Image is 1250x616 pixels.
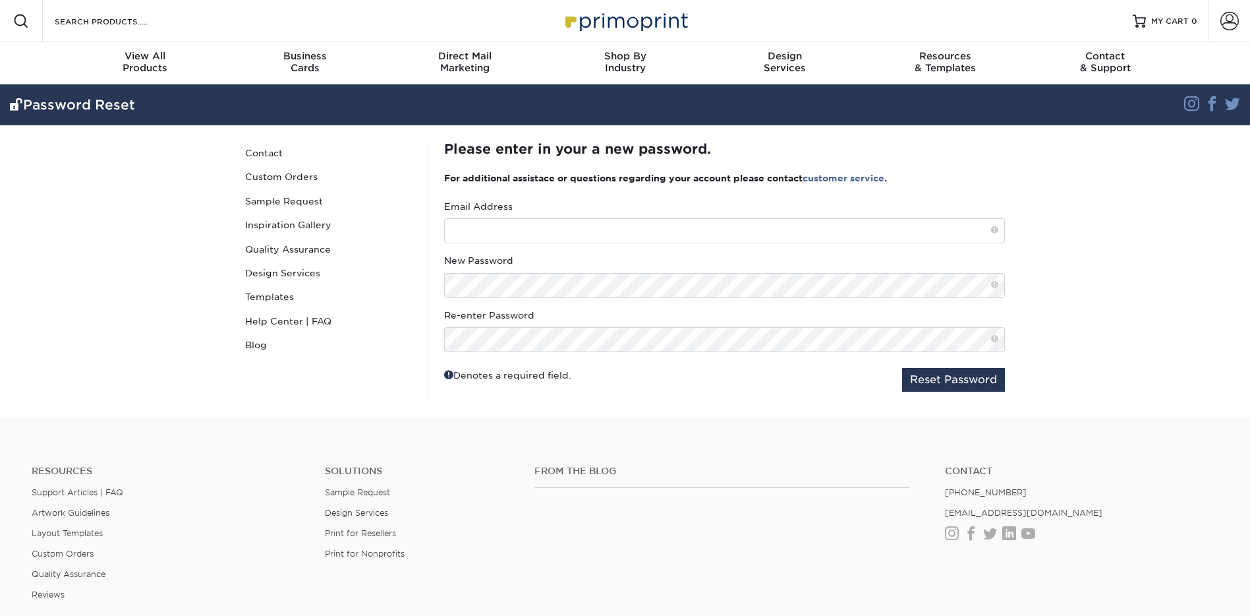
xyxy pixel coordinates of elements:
a: Custom Orders [240,165,418,189]
div: Industry [545,50,705,74]
a: Direct MailMarketing [385,42,545,84]
a: Contact& Support [1025,42,1185,84]
a: [PHONE_NUMBER] [945,487,1027,497]
label: Email Address [444,200,513,213]
a: Quality Assurance [240,237,418,261]
div: Cards [225,50,385,74]
a: Blog [240,333,418,357]
a: Inspiration Gallery [240,213,418,237]
a: Sample Request [240,189,418,213]
span: View All [65,50,225,62]
input: SEARCH PRODUCTS..... [53,13,182,29]
a: Templates [240,285,418,309]
a: Design Services [240,261,418,285]
a: Print for Nonprofits [325,549,405,559]
a: Layout Templates [32,528,103,538]
a: BusinessCards [225,42,385,84]
label: Re-enter Password [444,309,534,322]
span: 0 [1191,16,1197,26]
a: Sample Request [325,487,390,497]
a: Shop ByIndustry [545,42,705,84]
img: Primoprint [559,7,691,35]
div: Services [705,50,865,74]
a: Resources& Templates [865,42,1025,84]
a: customer service [803,173,884,183]
a: Print for Resellers [325,528,396,538]
span: Contact [1025,50,1185,62]
div: & Templates [865,50,1025,74]
h4: Resources [32,466,305,477]
a: Reviews [32,590,65,600]
div: Products [65,50,225,74]
a: Quality Assurance [32,569,105,579]
a: Contact [240,141,418,165]
h4: Solutions [325,466,515,477]
a: [EMAIL_ADDRESS][DOMAIN_NAME] [945,508,1102,518]
span: Shop By [545,50,705,62]
a: Custom Orders [32,549,94,559]
div: Marketing [385,50,545,74]
span: Resources [865,50,1025,62]
a: View AllProducts [65,42,225,84]
div: Denotes a required field. [444,368,571,382]
div: & Support [1025,50,1185,74]
label: New Password [444,254,513,267]
a: Help Center | FAQ [240,309,418,333]
a: DesignServices [705,42,865,84]
button: Reset Password [902,368,1005,392]
h3: For additional assistace or questions regarding your account please contact . [444,173,1005,183]
h2: Please enter in your a new password. [444,141,1005,157]
a: Design Services [325,508,388,518]
a: Support Articles | FAQ [32,487,123,497]
a: Artwork Guidelines [32,508,109,518]
span: Business [225,50,385,62]
span: Design [705,50,865,62]
span: MY CART [1151,16,1189,27]
h4: From the Blog [534,466,909,477]
span: Direct Mail [385,50,545,62]
a: Contact [945,466,1218,477]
